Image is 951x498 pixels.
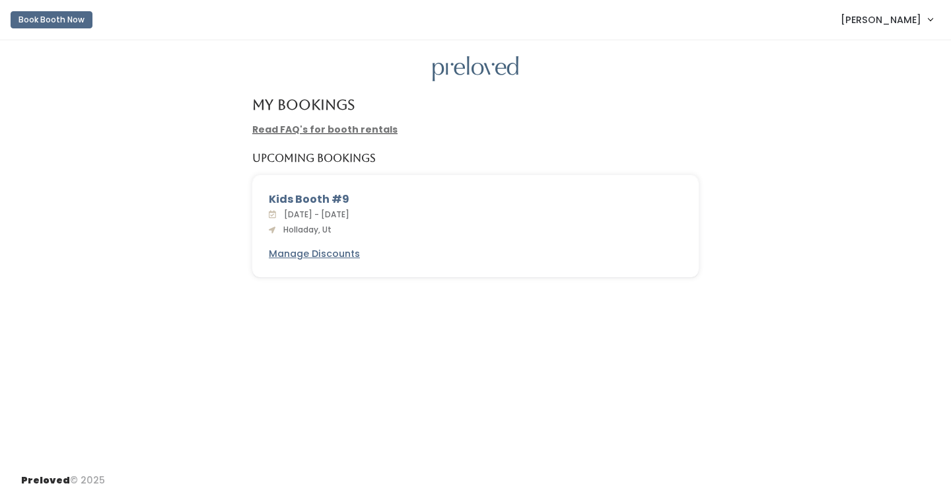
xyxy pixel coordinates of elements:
[11,5,92,34] a: Book Booth Now
[11,11,92,28] button: Book Booth Now
[252,97,355,112] h4: My Bookings
[269,247,360,261] a: Manage Discounts
[828,5,946,34] a: [PERSON_NAME]
[433,56,518,82] img: preloved logo
[21,474,70,487] span: Preloved
[269,192,682,207] div: Kids Booth #9
[279,209,349,220] span: [DATE] - [DATE]
[841,13,921,27] span: [PERSON_NAME]
[252,153,376,164] h5: Upcoming Bookings
[252,123,398,136] a: Read FAQ's for booth rentals
[269,247,360,260] u: Manage Discounts
[278,224,332,235] span: Holladay, Ut
[21,463,105,487] div: © 2025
